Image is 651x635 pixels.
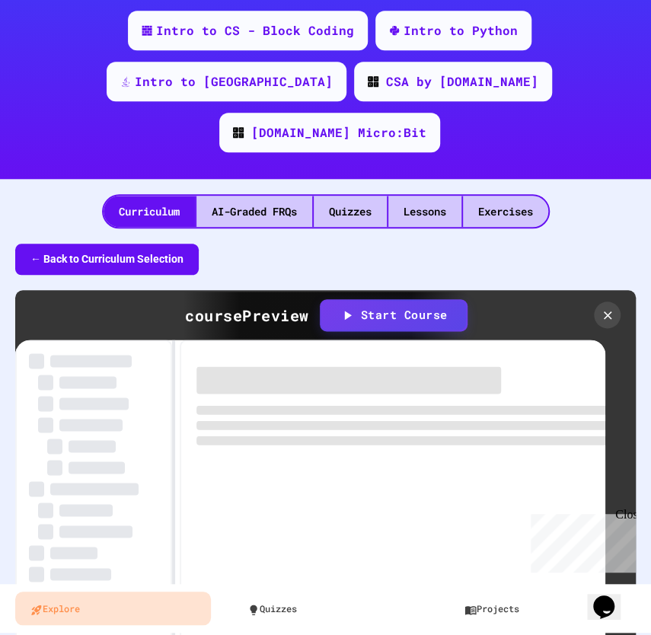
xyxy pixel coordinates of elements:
div: Intro to [GEOGRAPHIC_DATA] [135,72,333,91]
div: Quizzes [314,196,387,227]
div: Start Course [340,306,448,324]
button: Start Course [321,301,466,330]
img: CODE_logo_RGB.png [368,76,378,87]
div: Exercises [463,196,548,227]
div: [DOMAIN_NAME] Micro:Bit [251,123,426,142]
div: Chat with us now!Close [6,6,105,97]
div: AI-Graded FRQs [196,196,312,227]
a: Projects [449,592,645,625]
div: Intro to Python [404,21,518,40]
iframe: chat widget [587,574,636,620]
div: Lessons [388,196,461,227]
div: Intro to CS - Block Coding [156,21,354,40]
iframe: chat widget [525,508,636,573]
div: Curriculum [104,196,195,227]
a: Quizzes [232,592,428,625]
a: Explore [15,592,211,625]
div: course Preview [185,304,309,327]
button: ← Back to Curriculum Selection [15,244,199,275]
img: CODE_logo_RGB.png [233,127,244,138]
div: CSA by [DOMAIN_NAME] [386,72,538,91]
